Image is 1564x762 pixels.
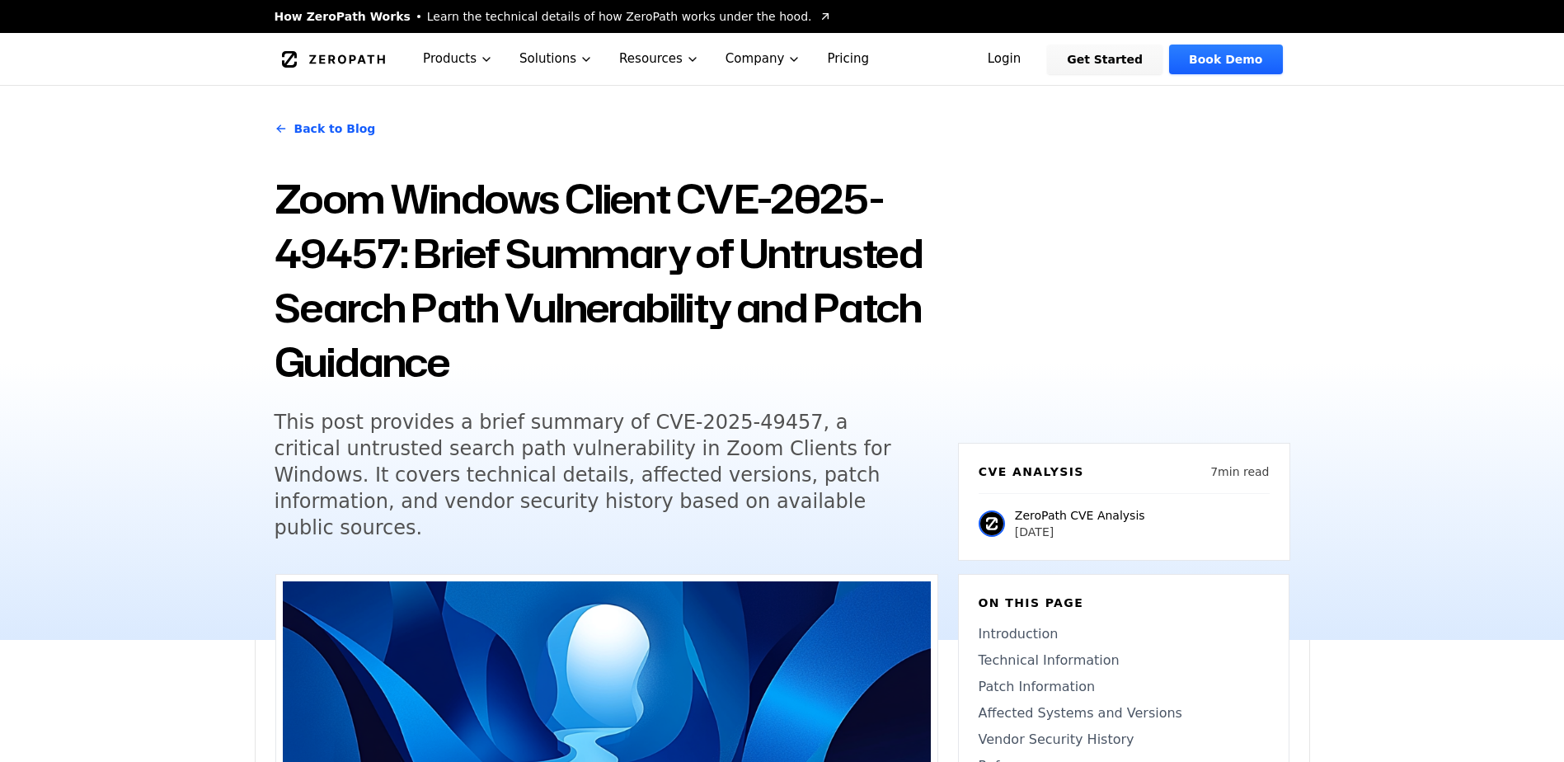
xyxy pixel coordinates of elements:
[506,33,606,85] button: Solutions
[814,33,882,85] a: Pricing
[606,33,712,85] button: Resources
[1047,45,1162,74] a: Get Started
[275,8,832,25] a: How ZeroPath WorksLearn the technical details of how ZeroPath works under the hood.
[712,33,815,85] button: Company
[979,463,1084,480] h6: CVE Analysis
[979,677,1269,697] a: Patch Information
[1015,524,1145,540] p: [DATE]
[979,703,1269,723] a: Affected Systems and Versions
[979,624,1269,644] a: Introduction
[979,651,1269,670] a: Technical Information
[275,409,908,541] h5: This post provides a brief summary of CVE-2025-49457, a critical untrusted search path vulnerabil...
[979,510,1005,537] img: ZeroPath CVE Analysis
[275,106,376,152] a: Back to Blog
[1210,463,1269,480] p: 7 min read
[979,595,1269,611] h6: On this page
[275,172,938,389] h1: Zoom Windows Client CVE-2025-49457: Brief Summary of Untrusted Search Path Vulnerability and Patc...
[410,33,506,85] button: Products
[1015,507,1145,524] p: ZeroPath CVE Analysis
[979,730,1269,750] a: Vendor Security History
[275,8,411,25] span: How ZeroPath Works
[255,33,1310,85] nav: Global
[427,8,812,25] span: Learn the technical details of how ZeroPath works under the hood.
[968,45,1041,74] a: Login
[1169,45,1282,74] a: Book Demo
